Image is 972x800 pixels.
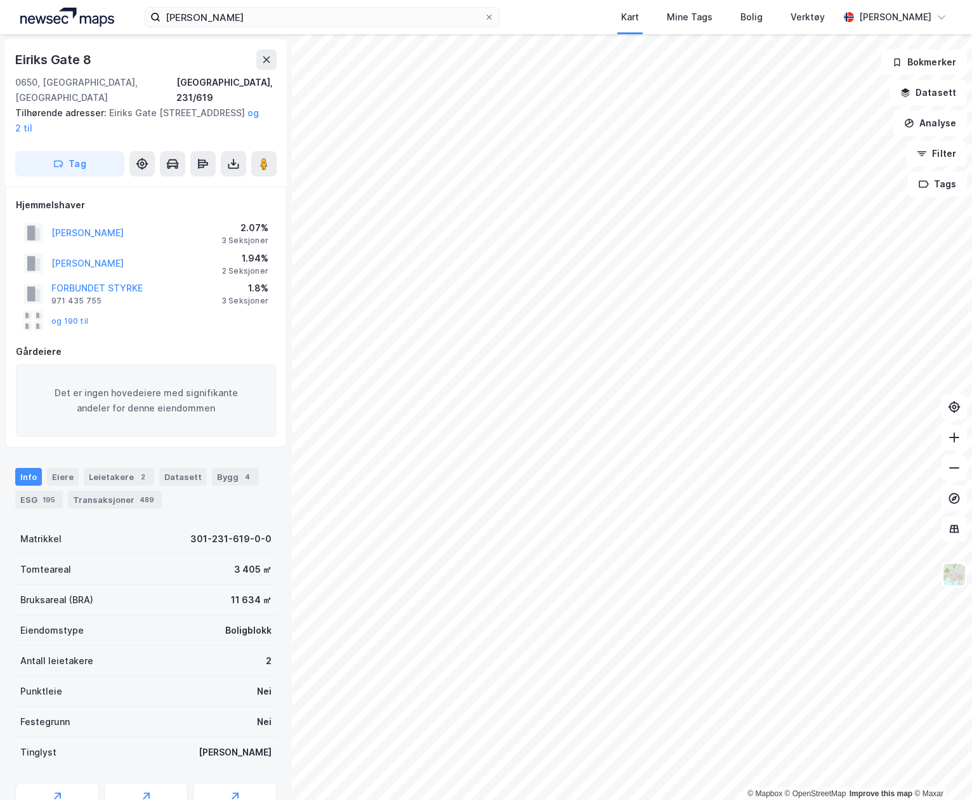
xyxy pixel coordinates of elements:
[225,623,272,638] div: Boligblokk
[161,8,484,27] input: Søk på adresse, matrikkel, gårdeiere, leietakere eller personer
[190,531,272,547] div: 301-231-619-0-0
[15,151,124,177] button: Tag
[68,491,162,509] div: Transaksjoner
[51,296,102,306] div: 971 435 755
[747,789,782,798] a: Mapbox
[212,468,259,486] div: Bygg
[84,468,154,486] div: Leietakere
[221,220,268,236] div: 2.07%
[20,684,62,699] div: Punktleie
[15,107,109,118] span: Tilhørende adresser:
[740,10,763,25] div: Bolig
[20,562,71,577] div: Tomteareal
[15,75,176,105] div: 0650, [GEOGRAPHIC_DATA], [GEOGRAPHIC_DATA]
[909,739,972,800] iframe: Chat Widget
[199,745,272,760] div: [PERSON_NAME]
[890,80,967,105] button: Datasett
[908,171,967,197] button: Tags
[20,745,56,760] div: Tinglyst
[20,531,62,547] div: Matrikkel
[906,141,967,166] button: Filter
[231,592,272,608] div: 11 634 ㎡
[159,468,207,486] div: Datasett
[15,468,42,486] div: Info
[881,50,967,75] button: Bokmerker
[176,75,277,105] div: [GEOGRAPHIC_DATA], 231/619
[791,10,825,25] div: Verktøy
[266,653,272,669] div: 2
[16,344,276,359] div: Gårdeiere
[15,50,93,70] div: Eiriks Gate 8
[136,470,149,483] div: 2
[15,491,63,509] div: ESG
[257,684,272,699] div: Nei
[15,105,266,136] div: Eiriks Gate [STREET_ADDRESS]
[222,266,268,276] div: 2 Seksjoner
[20,8,114,27] img: logo.a4113a55bc3d86da70a041830d287a7e.svg
[20,592,93,608] div: Bruksareal (BRA)
[20,714,70,730] div: Festegrunn
[942,563,966,587] img: Z
[16,364,276,437] div: Det er ingen hovedeiere med signifikante andeler for denne eiendommen
[859,10,931,25] div: [PERSON_NAME]
[257,714,272,730] div: Nei
[221,236,268,246] div: 3 Seksjoner
[667,10,713,25] div: Mine Tags
[20,653,93,669] div: Antall leietakere
[621,10,639,25] div: Kart
[221,281,268,296] div: 1.8%
[221,296,268,306] div: 3 Seksjoner
[16,197,276,213] div: Hjemmelshaver
[241,470,254,483] div: 4
[850,789,912,798] a: Improve this map
[20,623,84,638] div: Eiendomstype
[893,110,967,136] button: Analyse
[137,493,157,506] div: 489
[234,562,272,577] div: 3 405 ㎡
[40,493,58,506] div: 195
[47,468,79,486] div: Eiere
[785,789,846,798] a: OpenStreetMap
[222,251,268,266] div: 1.94%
